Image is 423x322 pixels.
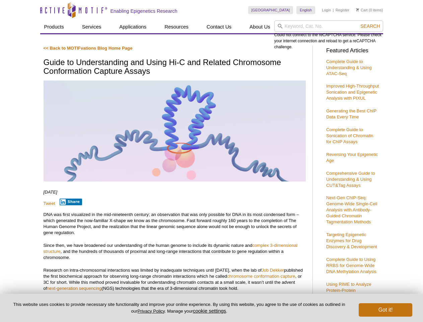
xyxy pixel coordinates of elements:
li: (0 items) [356,6,383,14]
a: Next-Gen ChIP-Seq: Genome-Wide Single-Cell Analysis with Antibody-Guided Chromatin Tagmentation M... [326,195,377,224]
p: This website uses cookies to provide necessary site functionality and improve your online experie... [11,302,348,314]
a: Generating the Best ChIP Data Every Time [326,108,376,119]
h2: Enabling Epigenetics Research [111,8,178,14]
button: Share [60,199,82,205]
a: Cart [356,8,368,12]
span: Search [360,23,380,29]
a: Applications [115,20,150,33]
a: Job Dekker [262,268,284,273]
a: chromosome conformation capture [227,274,295,279]
a: Targeting Epigenetic Enzymes for Drug Discovery & Development [326,232,377,249]
a: Complete Guide to Using RRBS for Genome-Wide DNA Methylation Analysis [326,257,376,274]
p: Since then, we have broadened our understanding of the human genome to include its dynamic nature... [44,243,306,261]
h3: Featured Articles [326,48,380,54]
a: Contact Us [203,20,235,33]
button: cookie settings [193,308,226,314]
input: Keyword, Cat. No. [274,20,383,32]
button: Search [358,23,382,29]
a: Improved High-Throughput Sonication and Epigenetic Analysis with PIXUL [326,84,379,101]
a: Tweet [44,201,55,206]
a: next-generation sequencing [47,286,102,291]
a: Services [78,20,105,33]
a: English [296,6,315,14]
a: Privacy Policy [137,309,164,314]
li: | [333,6,334,14]
a: Login [322,8,331,12]
a: << Back to MOTIFvations Blog Home Page [44,46,133,51]
a: Reversing Your Epigenetic Age [326,152,378,163]
p: Research on intra-chromosomal interactions was limited by inadequate techniques until [DATE], whe... [44,267,306,291]
p: DNA was first visualized in the mid-nineteenth century; an observation that was only possible for... [44,212,306,236]
h1: Guide to Understanding and Using Hi-C and Related Chromosome Conformation Capture Assays [44,58,306,76]
a: [GEOGRAPHIC_DATA] [248,6,293,14]
button: Got it! [359,303,412,317]
img: Hi-C [44,80,306,181]
a: Comprehensive Guide to Understanding & Using CUT&Tag Assays [326,171,375,188]
a: Using RIME to Analyze Protein-Protein Interactions on Chromatin [326,282,377,299]
a: About Us [245,20,274,33]
a: Register [336,8,349,12]
a: Complete Guide to Sonication of Chromatin for ChIP Assays [326,127,373,144]
em: [DATE] [44,190,58,195]
a: Products [40,20,68,33]
a: Resources [160,20,193,33]
img: Your Cart [356,8,359,11]
div: Could not connect to the reCAPTCHA service. Please check your internet connection and reload to g... [274,20,383,50]
a: Complete Guide to Understanding & Using ATAC-Seq [326,59,372,76]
